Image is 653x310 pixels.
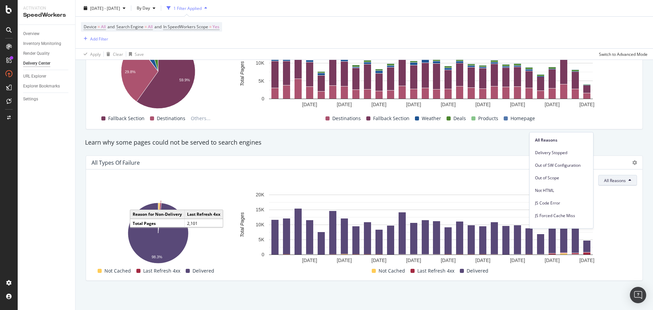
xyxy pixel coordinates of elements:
[23,50,50,57] div: Render Quality
[256,207,265,213] text: 15K
[579,258,594,263] text: [DATE]
[239,212,245,237] text: Total Pages
[82,138,647,147] div: Learn why some pages could not be served to search engines
[143,267,180,275] span: Last Refresh 4xx
[98,24,100,30] span: =
[148,22,153,32] span: All
[406,258,421,263] text: [DATE]
[107,24,115,30] span: and
[256,222,265,228] text: 10K
[23,11,70,19] div: SpeedWorkers
[535,213,588,219] span: JS Forced Cache Miss
[302,258,317,263] text: [DATE]
[23,40,61,47] div: Inventory Monitoring
[337,102,352,107] text: [DATE]
[91,199,224,267] svg: A chart.
[90,36,108,42] div: Add Filter
[113,51,123,57] div: Clear
[535,162,588,168] span: Out of SW Configuration
[23,96,70,103] a: Settings
[579,102,594,107] text: [DATE]
[23,96,38,103] div: Settings
[510,258,525,263] text: [DATE]
[630,287,646,303] div: Open Intercom Messenger
[23,30,70,37] a: Overview
[371,102,386,107] text: [DATE]
[453,114,466,123] span: Deals
[164,3,210,14] button: 1 Filter Applied
[145,24,147,30] span: =
[302,102,317,107] text: [DATE]
[604,178,626,183] span: All Reasons
[192,267,214,275] span: Delivered
[229,191,633,266] svg: A chart.
[475,258,490,263] text: [DATE]
[337,258,352,263] text: [DATE]
[81,35,108,43] button: Add Filter
[104,267,131,275] span: Not Cached
[467,267,488,275] span: Delivered
[262,252,264,258] text: 0
[441,102,456,107] text: [DATE]
[373,114,409,123] span: Fallback Section
[104,49,123,60] button: Clear
[213,22,219,32] span: Yes
[262,96,264,101] text: 0
[134,3,158,14] button: By Day
[599,51,648,57] div: Switch to Advanced Mode
[209,24,212,30] span: =
[173,5,202,11] div: 1 Filter Applied
[91,159,140,166] div: All Types of Failure
[90,5,120,11] span: [DATE] - [DATE]
[126,49,144,60] button: Save
[23,40,70,47] a: Inventory Monitoring
[135,51,144,57] div: Save
[535,200,588,206] span: JS Code Error
[134,5,150,11] span: By Day
[371,258,386,263] text: [DATE]
[545,258,560,263] text: [DATE]
[535,150,588,156] span: Delivery Stopped
[535,187,588,194] span: Not HTML
[510,114,535,123] span: Homepage
[535,175,588,181] span: Out of Scope
[258,237,265,243] text: 5K
[332,114,361,123] span: Destinations
[23,60,70,67] a: Delivery Center
[101,22,106,32] span: All
[91,31,224,113] svg: A chart.
[179,78,190,82] text: 59.9%
[422,114,441,123] span: Weather
[23,73,46,80] div: URL Explorer
[417,267,454,275] span: Last Refresh 4xx
[116,24,144,30] span: Search Engine
[229,23,633,114] svg: A chart.
[239,39,245,86] text: Total Pages Delivered
[379,267,405,275] span: Not Cached
[157,114,185,123] span: Destinations
[23,50,70,57] a: Render Quality
[406,102,421,107] text: [DATE]
[545,102,560,107] text: [DATE]
[258,78,265,83] text: 5K
[81,3,128,14] button: [DATE] - [DATE]
[23,83,70,90] a: Explorer Bookmarks
[23,73,70,80] a: URL Explorer
[475,102,490,107] text: [DATE]
[90,51,101,57] div: Apply
[535,225,588,231] span: JS Redirect Not Enabled
[125,70,135,74] text: 29.8%
[23,83,60,90] div: Explorer Bookmarks
[441,258,456,263] text: [DATE]
[23,5,70,11] div: Activation
[152,255,162,259] text: 98.3%
[84,24,97,30] span: Device
[23,60,50,67] div: Delivery Center
[108,114,145,123] span: Fallback Section
[596,49,648,60] button: Switch to Advanced Mode
[598,175,637,186] button: All Reasons
[163,24,208,30] span: In SpeedWorkers Scope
